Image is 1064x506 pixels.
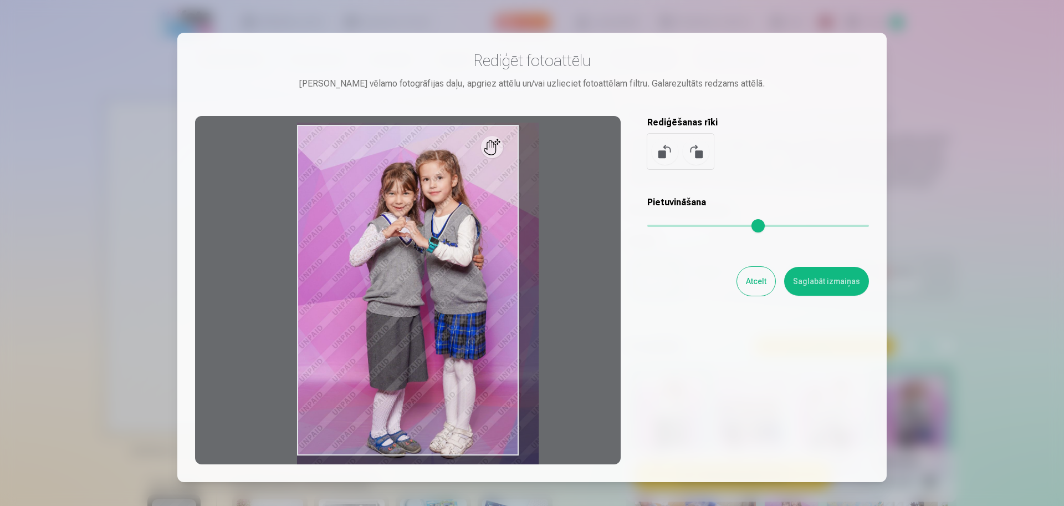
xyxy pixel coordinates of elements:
div: [PERSON_NAME] vēlamo fotogrāfijas daļu, apgriez attēlu un/vai uzlieciet fotoattēlam filtru. Galar... [195,77,869,90]
button: Saglabāt izmaiņas [784,267,869,296]
h5: Pietuvināšana [647,196,869,209]
h5: Rediģēšanas rīki [647,116,869,129]
h3: Rediģēt fotoattēlu [195,50,869,70]
button: Atcelt [737,267,775,296]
